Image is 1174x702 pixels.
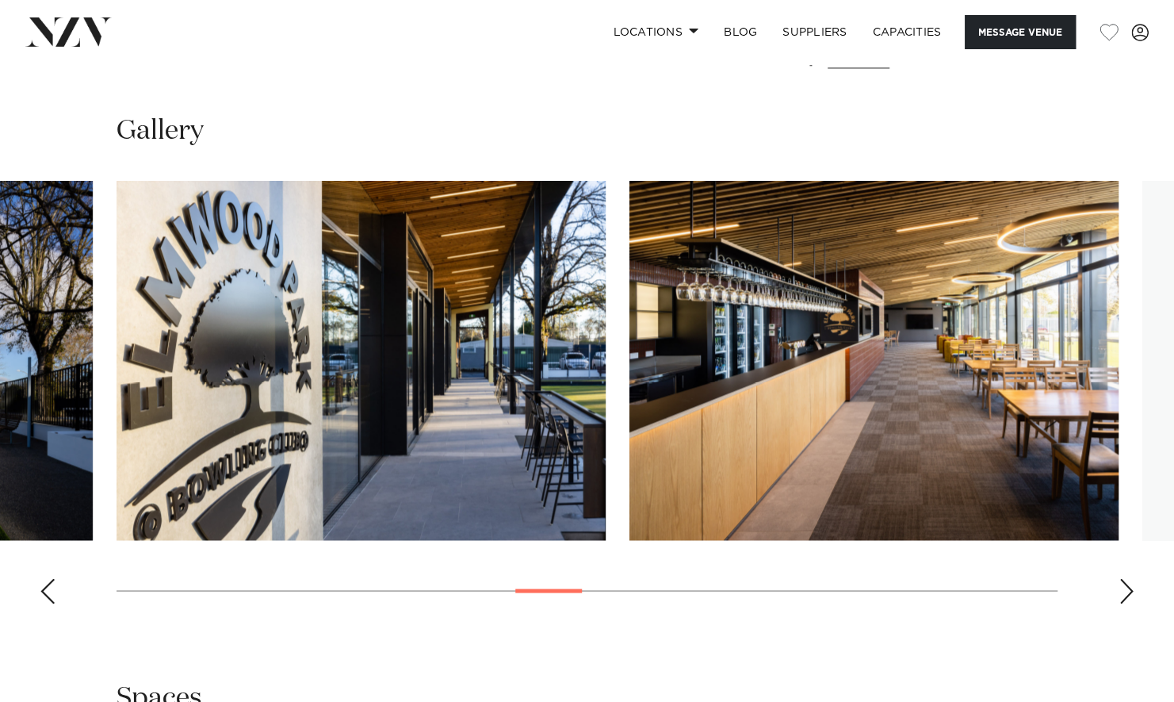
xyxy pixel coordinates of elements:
[965,15,1076,49] button: Message Venue
[770,15,859,49] a: SUPPLIERS
[860,15,954,49] a: Capacities
[117,181,606,540] swiper-slide: 12 / 26
[25,17,112,46] img: nzv-logo.png
[117,113,204,149] h2: Gallery
[629,181,1119,540] swiper-slide: 13 / 26
[711,15,770,49] a: BLOG
[600,15,711,49] a: Locations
